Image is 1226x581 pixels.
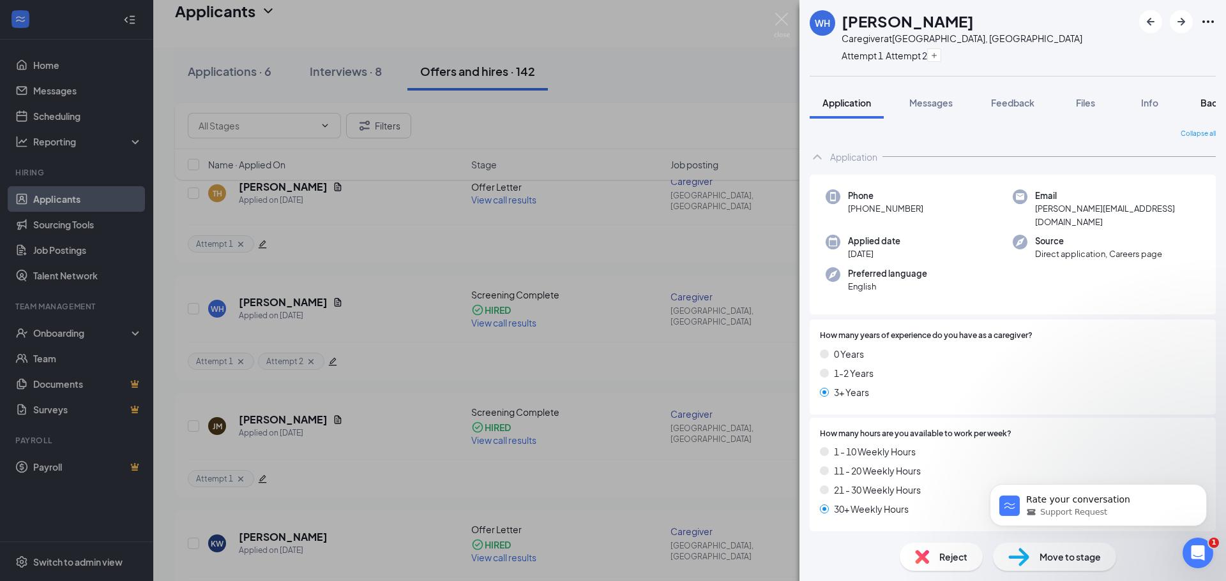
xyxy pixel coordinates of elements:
span: Rate your conversation [45,119,149,129]
img: Profile image for Sean [15,294,40,320]
div: • [DATE] [68,192,103,205]
img: Profile image for Shin [15,173,40,198]
span: Rate your conversation [45,362,149,372]
span: Phone [848,189,923,202]
div: Shin [45,192,65,205]
div: • [DATE] [122,131,158,145]
span: How many hours are you available to work per week? [820,428,1011,440]
span: Applicant Management [58,286,162,300]
span: 21 - 30 Weekly Hours [834,483,921,497]
div: [PERSON_NAME] [45,313,119,327]
h1: Messages [95,6,163,27]
span: Preferred language [848,267,927,280]
div: Close [224,5,247,28]
span: Feedback [991,97,1034,108]
span: 30+ Weekly Hours [834,502,909,516]
span: Application [822,97,871,108]
div: WH [815,17,830,29]
span: Email [1035,189,1200,202]
button: Messages [85,398,170,449]
span: Tickets [197,430,229,439]
span: 1 - 10 Weekly Hours [834,445,916,459]
span: Collapse all [1181,129,1216,139]
div: [PERSON_NAME] [45,71,119,84]
div: Lem [45,253,64,266]
span: 1-2 Years [834,366,874,380]
span: Arosa - interviews [58,165,139,179]
button: ArrowRight [1170,10,1193,33]
span: [PERSON_NAME] - Background Check Status [58,44,211,57]
span: Messages [103,430,152,439]
button: Send us a message [59,359,197,385]
span: Attempt 2 [886,50,927,61]
span: [DATE] [848,247,900,260]
span: Reject [939,550,967,564]
span: Applicant did not receive background check link [58,105,211,118]
span: 3+ Years [834,385,869,399]
span: Info [1141,97,1158,108]
img: Profile image for James [15,52,40,77]
div: [PERSON_NAME] [45,131,119,145]
span: Background check [58,226,140,239]
div: • 2h ago [122,71,158,84]
svg: ChevronUp [810,149,825,165]
svg: Plus [930,52,938,59]
span: Source [1035,235,1162,247]
h1: [PERSON_NAME] [842,10,974,32]
span: [PHONE_NUMBER] [848,202,923,215]
span: How many years of experience do you have as a caregiver? [820,330,1033,342]
img: Profile image for Lem [15,355,40,380]
div: • [DATE] [122,313,158,327]
img: Profile image for Mike [15,112,40,138]
div: Caregiver at [GEOGRAPHIC_DATA], [GEOGRAPHIC_DATA] [842,32,1082,45]
span: Rate your conversation [45,180,149,190]
span: Attempt 1 [842,50,883,61]
span: Home [29,430,56,439]
svg: ArrowLeftNew [1143,14,1158,29]
span: 11 - 20 Weekly Hours [834,464,921,478]
span: Applied date [848,235,900,247]
span: English [848,280,927,293]
button: Plus [927,48,941,62]
svg: ArrowRight [1174,14,1189,29]
span: Unable to manually schedule the applicant [58,347,211,360]
span: Rate your conversation [45,240,149,251]
iframe: Intercom live chat [1183,538,1213,568]
svg: Ellipses [1200,14,1216,29]
span: Direct application, Careers page [1035,247,1162,260]
span: Messages [909,97,953,108]
span: Files [1076,97,1095,108]
button: Tickets [170,398,255,449]
span: Move to stage [1040,550,1101,564]
div: • [DATE] [67,253,103,266]
button: ArrowLeftNew [1139,10,1162,33]
span: 1 [1209,538,1219,548]
div: Lem [45,374,64,387]
span: [PERSON_NAME][EMAIL_ADDRESS][DOMAIN_NAME] [1035,202,1200,228]
span: Rate your conversation [45,301,149,311]
span: 0 Years [834,347,864,361]
iframe: Intercom notifications message [971,457,1226,547]
img: Profile image for Lem [15,233,40,259]
span: Rate your conversation [45,59,163,69]
div: Application [830,151,877,163]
